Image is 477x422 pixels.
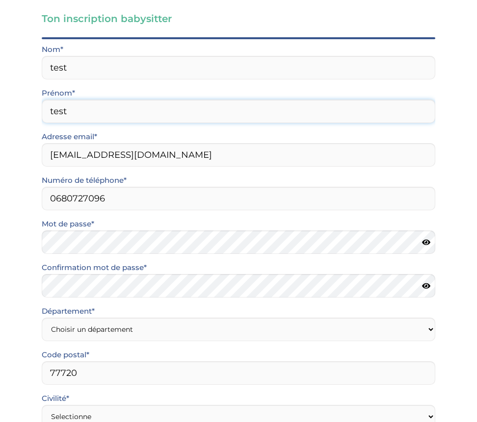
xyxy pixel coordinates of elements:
label: Prénom* [42,87,75,99]
input: Nom [42,56,435,79]
label: Adresse email* [42,130,97,143]
label: Mot de passe* [42,218,94,230]
label: Numéro de téléphone* [42,174,127,187]
h3: Ton inscription babysitter [42,12,435,25]
input: Prénom [42,99,435,123]
label: Confirmation mot de passe* [42,261,147,274]
input: Code postal [42,361,435,385]
label: Civilité* [42,392,69,405]
label: Code postal* [42,348,89,361]
input: Numero de telephone [42,187,435,210]
label: Département* [42,305,95,318]
input: Email [42,143,435,167]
